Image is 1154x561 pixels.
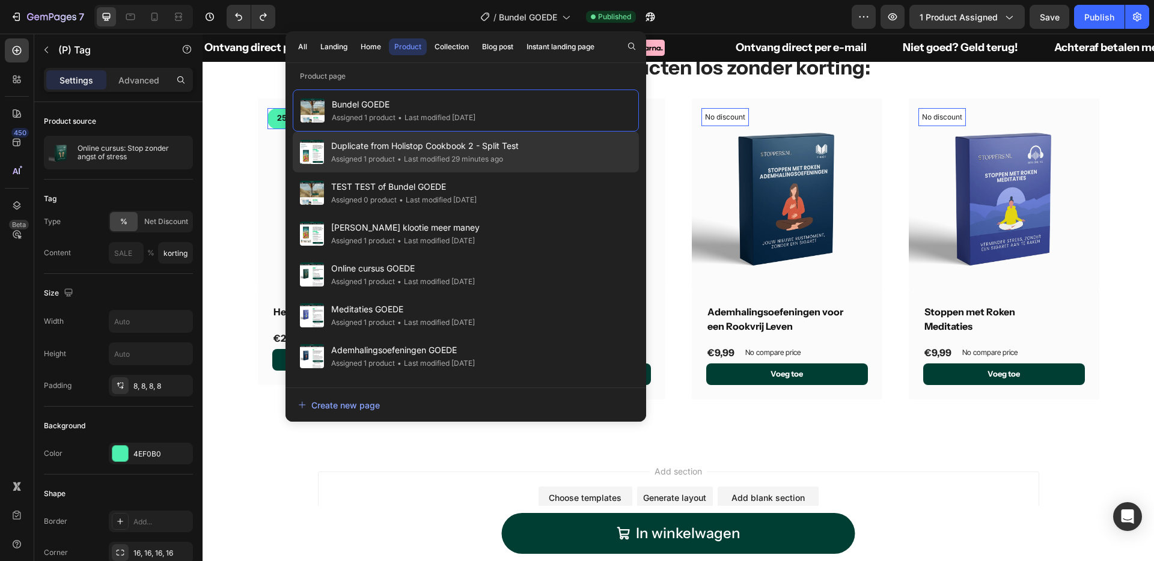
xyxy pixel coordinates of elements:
a: Het Stoppen Met Roken Dieet [70,270,212,287]
div: Shape [44,488,66,499]
span: Add section [447,431,504,444]
div: 450 [11,128,29,138]
button: 1 product assigned [909,5,1025,29]
div: Generate layout [441,458,504,470]
div: Last modified [DATE] [395,317,475,329]
div: Background [44,420,85,431]
div: €29,99 [287,311,322,327]
input: OFF [158,242,193,264]
div: korting [92,79,122,91]
div: Voeg toe [785,335,817,347]
p: Advanced [118,74,159,86]
div: Product source [44,116,96,127]
div: Create new page [298,399,380,411]
a: Het Stoppen Met Roken Dieet [55,65,246,255]
button: Home [355,38,386,55]
button: Collection [429,38,474,55]
input: SALE [109,242,144,264]
div: Color [44,448,63,459]
p: Niet goed? Geld terug! [169,6,284,22]
div: All [298,41,307,52]
div: €9,99 [721,311,750,327]
div: Content [44,247,71,258]
button: Publish [1074,5,1125,29]
div: Product [394,41,421,52]
a: Online cursus: Stop zonder angst of stress [287,270,429,301]
button: Blog post [477,38,519,55]
p: Achteraf betalen met [852,6,960,22]
div: Last modified [DATE] [395,276,475,288]
div: Beta [9,220,29,229]
div: Undo/Redo [227,5,275,29]
div: Instant landing page [527,41,594,52]
span: • [397,359,401,368]
div: In winkelwagen [433,489,538,511]
div: Voeg toe [568,335,600,347]
span: Bundel GOEDE [499,11,557,23]
span: Bundel GOEDE [332,97,475,112]
div: Blog post [482,41,513,52]
span: Ademhalingsoefeningen GOEDE [331,343,475,357]
span: Published [598,11,631,22]
span: • [397,236,401,245]
div: Collection [435,41,469,52]
div: Assigned 1 product [331,235,395,247]
h2: Of koop de producten los zonder korting: [115,20,837,48]
div: 25% [73,79,92,89]
p: Achteraf betalen met [320,6,429,22]
div: 4EF0B0 [133,449,190,459]
div: Last modified [DATE] [395,357,475,369]
img: gempages_557986052183163897-0ff62002-a191-4932-9f8f-6f5ff0b5207b.png [432,6,462,23]
div: Publish [1084,11,1114,23]
span: • [397,318,401,327]
div: 16, 16, 16, 16 [133,548,190,559]
span: Duplicate from Holistop Cookbook 2 - Split Test [331,139,519,153]
div: Size [44,285,76,302]
div: Assigned 1 product [332,112,395,124]
div: Open Intercom Messenger [1113,502,1142,531]
div: Assigned 0 product [331,194,397,206]
iframe: Design area [203,34,1154,561]
p: Online cursus: Stop zonder angst of stress [78,144,188,161]
p: Product page [285,70,646,82]
div: Last modified [DATE] [397,194,477,206]
input: Auto [109,311,192,332]
div: Assigned 1 product [331,357,395,369]
p: No compare price [543,315,598,323]
p: No discount [502,78,543,89]
button: In winkelwagen [299,479,653,520]
input: Auto [109,343,192,365]
div: €29,99 [70,296,105,313]
p: Niet goed? Geld terug! [700,6,816,22]
button: Create new page [298,393,634,417]
button: Landing [315,38,353,55]
div: Voeg toe [134,320,166,332]
div: Last modified 29 minutes ago [395,153,503,165]
span: Net Discount [144,216,188,227]
div: Corner [44,547,68,558]
button: Save [1030,5,1069,29]
button: 7 [5,5,90,29]
button: Voeg toe [721,330,882,351]
span: 1 product assigned [920,11,998,23]
img: product feature img [49,141,73,165]
div: Choose templates [346,458,419,470]
p: 7 [79,10,84,24]
a: Online cursus: Stop zonder angst of stress [272,65,463,255]
p: Ontvang direct per e-mail [533,6,664,22]
div: €39,99 [109,296,143,313]
span: • [399,195,403,204]
span: [PERSON_NAME] klootie meer maney [331,220,480,235]
button: Voeg toe [504,330,665,351]
button: All [293,38,313,55]
a: Ademhalingsoefeningen voor een Rookvrij Leven [504,270,646,301]
p: (P) Tag [58,43,160,57]
div: Assigned 1 product [331,317,395,329]
span: Online cursus GOEDE [331,261,475,276]
button: Voeg toe [70,315,231,337]
p: Ontvang direct per e-mail [2,6,133,22]
span: • [398,113,402,122]
div: Last modified [DATE] [395,235,475,247]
